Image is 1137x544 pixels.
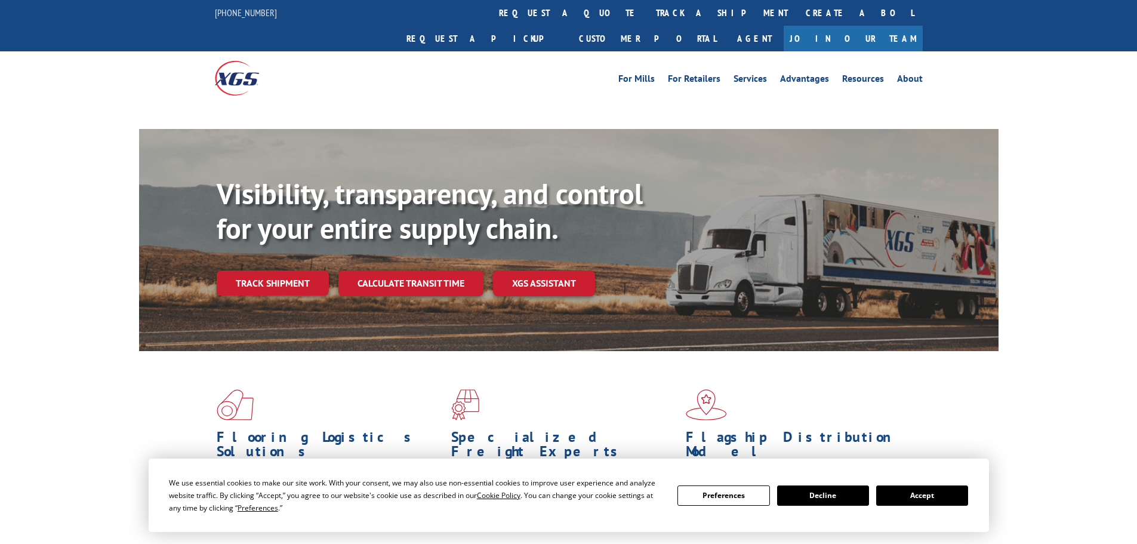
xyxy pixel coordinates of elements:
[876,485,968,506] button: Accept
[398,26,570,51] a: Request a pickup
[451,430,677,465] h1: Specialized Freight Experts
[238,503,278,513] span: Preferences
[780,74,829,87] a: Advantages
[217,271,329,296] a: Track shipment
[451,389,479,420] img: xgs-icon-focused-on-flooring-red
[842,74,884,87] a: Resources
[668,74,720,87] a: For Retailers
[217,389,254,420] img: xgs-icon-total-supply-chain-intelligence-red
[686,430,911,465] h1: Flagship Distribution Model
[777,485,869,506] button: Decline
[149,459,989,532] div: Cookie Consent Prompt
[477,490,520,500] span: Cookie Policy
[217,430,442,465] h1: Flooring Logistics Solutions
[677,485,769,506] button: Preferences
[217,175,643,247] b: Visibility, transparency, and control for your entire supply chain.
[686,389,727,420] img: xgs-icon-flagship-distribution-model-red
[215,7,277,19] a: [PHONE_NUMBER]
[784,26,923,51] a: Join Our Team
[338,271,483,296] a: Calculate transit time
[734,74,767,87] a: Services
[897,74,923,87] a: About
[570,26,725,51] a: Customer Portal
[493,271,595,296] a: XGS ASSISTANT
[618,74,655,87] a: For Mills
[725,26,784,51] a: Agent
[169,477,663,514] div: We use essential cookies to make our site work. With your consent, we may also use non-essential ...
